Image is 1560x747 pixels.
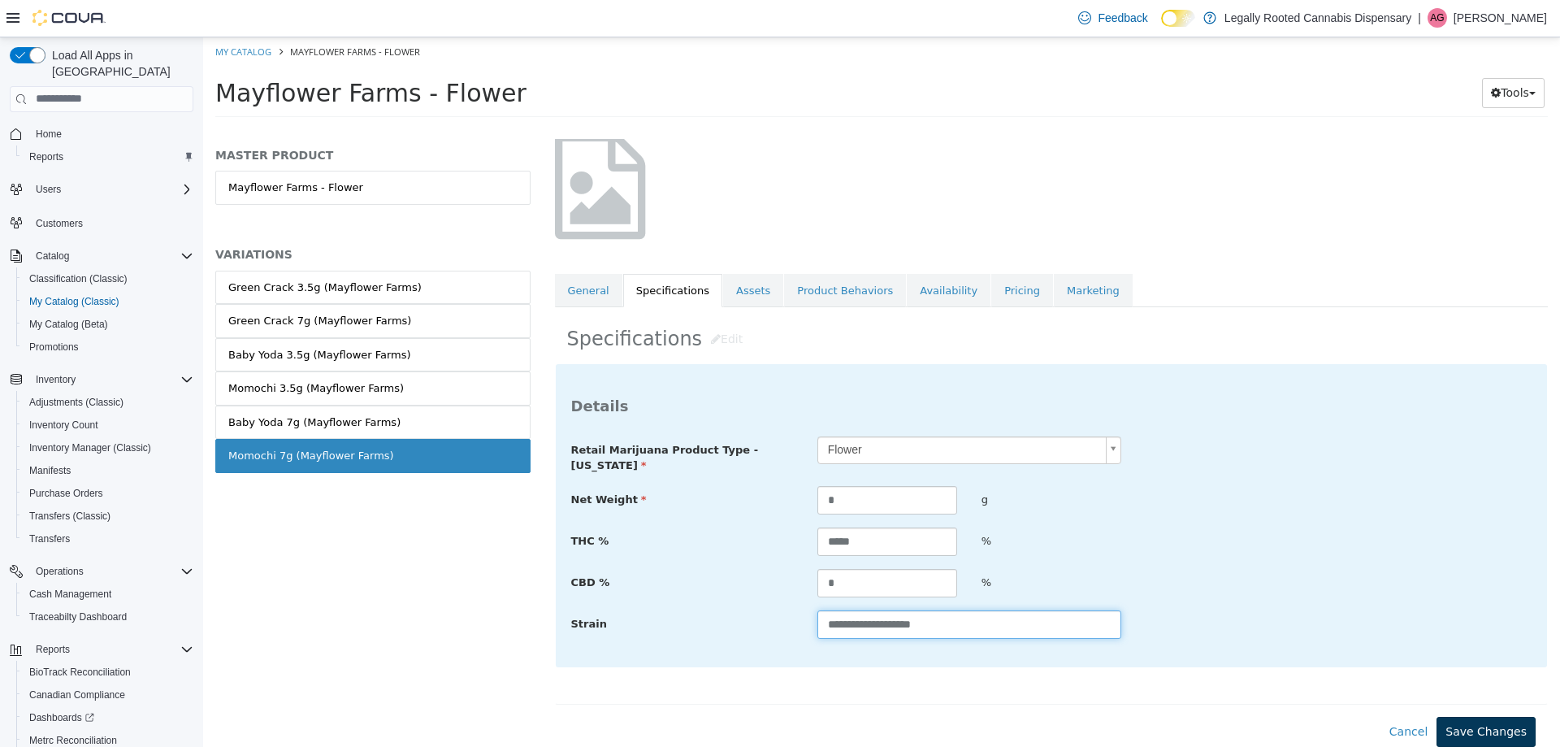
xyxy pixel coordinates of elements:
[23,461,77,480] a: Manifests
[29,370,193,389] span: Inventory
[23,584,193,604] span: Cash Management
[766,449,930,477] div: g
[23,315,193,334] span: My Catalog (Beta)
[29,318,108,331] span: My Catalog (Beta)
[36,373,76,386] span: Inventory
[615,400,896,426] span: Flower
[23,529,193,549] span: Transfers
[25,377,197,393] div: Baby Yoda 7g (Mayflower Farms)
[12,41,323,70] span: Mayflower Farms - Flower
[29,688,125,701] span: Canadian Compliance
[29,441,151,454] span: Inventory Manager (Classic)
[766,490,930,519] div: %
[3,368,200,391] button: Inventory
[16,436,200,459] button: Inventory Manager (Classic)
[16,290,200,313] button: My Catalog (Classic)
[16,459,200,482] button: Manifests
[36,643,70,656] span: Reports
[25,410,191,427] div: Momochi 7g (Mayflower Farms)
[16,336,200,358] button: Promotions
[29,464,71,477] span: Manifests
[29,487,103,500] span: Purchase Orders
[29,246,193,266] span: Catalog
[23,484,193,503] span: Purchase Orders
[23,393,193,412] span: Adjustments (Classic)
[3,560,200,583] button: Operations
[23,393,130,412] a: Adjustments (Classic)
[1418,8,1421,28] p: |
[29,150,63,163] span: Reports
[12,133,327,167] a: Mayflower Farms - Flower
[23,269,134,289] a: Classification (Classic)
[12,210,327,224] h5: VARIATIONS
[23,461,193,480] span: Manifests
[23,147,193,167] span: Reports
[29,370,82,389] button: Inventory
[499,287,548,317] button: Edit
[23,662,193,682] span: BioTrack Reconciliation
[1161,10,1195,27] input: Dark Mode
[1233,680,1332,710] button: Save Changes
[23,662,137,682] a: BioTrack Reconciliation
[29,272,128,285] span: Classification (Classic)
[520,237,580,271] a: Assets
[1177,680,1233,710] button: Cancel
[1161,27,1162,28] span: Dark Mode
[45,47,193,80] span: Load All Apps in [GEOGRAPHIC_DATA]
[23,685,193,705] span: Canadian Compliance
[23,415,193,435] span: Inventory Count
[3,245,200,267] button: Catalog
[23,337,193,357] span: Promotions
[16,583,200,606] button: Cash Management
[581,237,703,271] a: Product Behaviors
[16,661,200,684] button: BioTrack Reconciliation
[29,246,76,266] button: Catalog
[36,183,61,196] span: Users
[29,419,98,432] span: Inventory Count
[3,211,200,234] button: Customers
[29,214,89,233] a: Customers
[614,399,918,427] a: Flower
[16,145,200,168] button: Reports
[23,292,126,311] a: My Catalog (Classic)
[420,237,519,271] a: Specifications
[29,640,193,659] span: Reports
[29,562,90,581] button: Operations
[29,396,123,409] span: Adjustments (Classic)
[23,708,193,727] span: Dashboards
[23,607,193,627] span: Traceabilty Dashboard
[29,295,119,308] span: My Catalog (Classic)
[36,128,62,141] span: Home
[16,414,200,436] button: Inventory Count
[23,506,193,526] span: Transfers (Classic)
[32,10,106,26] img: Cova
[788,237,850,271] a: Pricing
[29,666,131,679] span: BioTrack Reconciliation
[23,292,193,311] span: My Catalog (Classic)
[1428,8,1447,28] div: Ashley Grace
[29,532,70,545] span: Transfers
[352,237,419,271] a: General
[12,111,327,125] h5: MASTER PRODUCT
[29,180,193,199] span: Users
[23,337,85,357] a: Promotions
[3,178,200,201] button: Users
[16,528,200,550] button: Transfers
[29,711,94,724] span: Dashboards
[29,640,76,659] button: Reports
[29,341,79,354] span: Promotions
[368,406,556,435] span: Retail Marijuana Product Type - [US_STATE]
[29,124,68,144] a: Home
[23,685,132,705] a: Canadian Compliance
[36,250,69,263] span: Catalog
[36,217,83,230] span: Customers
[23,147,70,167] a: Reports
[16,706,200,729] a: Dashboards
[23,484,110,503] a: Purchase Orders
[36,565,84,578] span: Operations
[29,124,193,144] span: Home
[23,438,193,458] span: Inventory Manager (Classic)
[364,287,1333,317] h2: Specifications
[23,269,193,289] span: Classification (Classic)
[1279,41,1341,71] button: Tools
